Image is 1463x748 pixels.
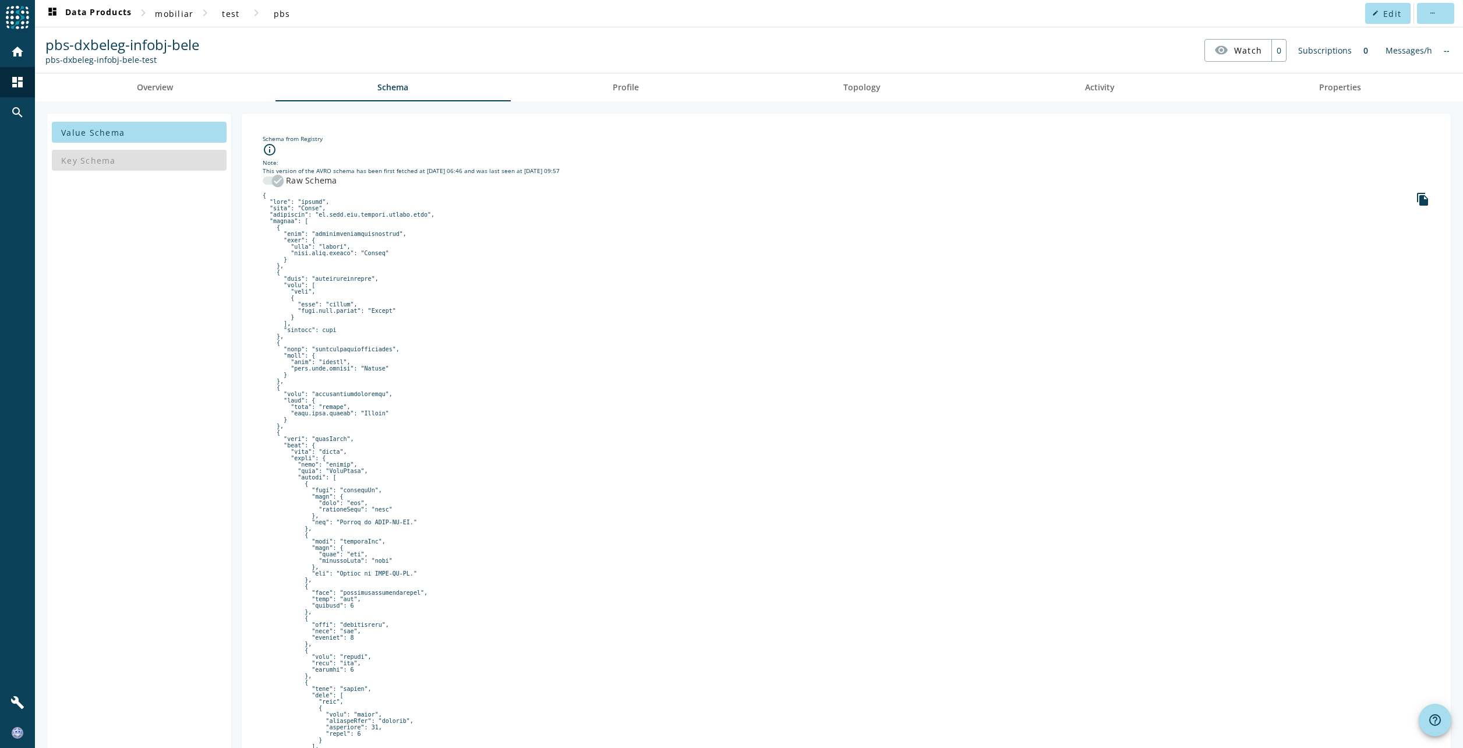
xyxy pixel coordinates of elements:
[263,158,1430,167] div: Note:
[1292,39,1358,62] div: Subscriptions
[10,105,24,119] mat-icon: search
[1205,40,1271,61] button: Watch
[263,143,277,157] i: info_outline
[1438,39,1455,62] div: No information
[45,35,199,54] span: pbs-dxbeleg-infobj-bele
[613,83,639,91] span: Profile
[1380,39,1438,62] div: Messages/h
[52,122,227,143] button: Value Schema
[212,3,249,24] button: test
[377,83,408,91] span: Schema
[12,727,23,739] img: aa0cdc0a786726abc9c8a55358630a5e
[249,6,263,20] mat-icon: chevron_right
[137,83,173,91] span: Overview
[198,6,212,20] mat-icon: chevron_right
[1234,40,1262,61] span: Watch
[1271,40,1286,61] div: 0
[6,6,29,29] img: spoud-logo.svg
[263,3,301,24] button: pbs
[274,8,291,19] span: pbs
[1372,10,1379,16] mat-icon: edit
[10,75,24,89] mat-icon: dashboard
[1214,43,1228,57] mat-icon: visibility
[843,83,881,91] span: Topology
[1358,39,1374,62] div: 0
[263,135,1430,143] div: Schema from Registry
[41,3,136,24] button: Data Products
[10,45,24,59] mat-icon: home
[61,127,125,138] span: Value Schema
[1416,192,1430,206] i: file_copy
[1085,83,1115,91] span: Activity
[45,6,132,20] span: Data Products
[45,54,199,65] div: Kafka Topic: pbs-dxbeleg-infobj-bele-test
[1365,3,1411,24] button: Edit
[1428,713,1442,727] mat-icon: help_outline
[1383,8,1401,19] span: Edit
[150,3,198,24] button: mobiliar
[10,696,24,710] mat-icon: build
[155,8,193,19] span: mobiliar
[1319,83,1361,91] span: Properties
[45,6,59,20] mat-icon: dashboard
[263,167,1430,175] div: This version of the AVRO schema has been first fetched at [DATE] 06:46 and was last seen at [DATE...
[284,175,337,186] label: Raw Schema
[222,8,239,19] span: test
[136,6,150,20] mat-icon: chevron_right
[1429,10,1435,16] mat-icon: more_horiz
